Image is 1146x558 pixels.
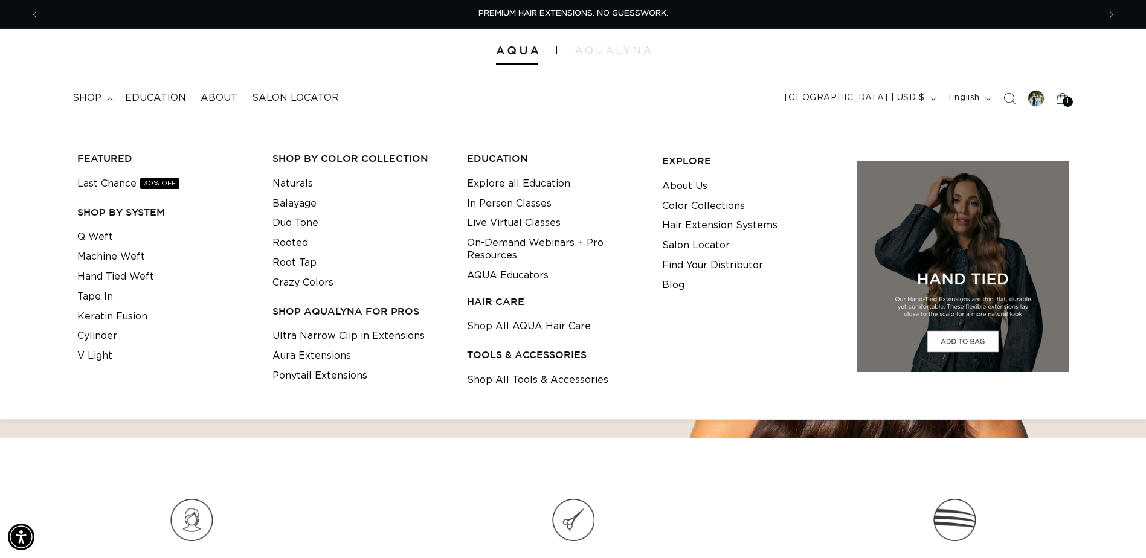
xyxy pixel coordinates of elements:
[272,213,318,233] a: Duo Tone
[170,499,213,541] img: Icon_7.png
[272,174,313,194] a: Naturals
[77,326,117,346] a: Cylinder
[478,10,668,18] span: PREMIUM HAIR EXTENSIONS. NO GUESSWORK.
[140,178,179,189] span: 30% OFF
[467,213,561,233] a: Live Virtual Classes
[272,253,317,273] a: Root Tap
[575,46,651,54] img: aqualyna.com
[467,233,643,266] a: On-Demand Webinars + Pro Resources
[272,152,449,165] h3: Shop by Color Collection
[1098,3,1125,26] button: Next announcement
[77,227,113,247] a: Q Weft
[272,366,367,386] a: Ponytail Extensions
[467,348,643,361] h3: TOOLS & ACCESSORIES
[77,174,179,194] a: Last Chance30% OFF
[245,85,346,112] a: Salon Locator
[272,194,317,214] a: Balayage
[662,255,763,275] a: Find Your Distributor
[662,155,839,167] h3: EXPLORE
[552,499,594,541] img: Icon_8.png
[662,216,777,236] a: Hair Extension Systems
[272,346,351,366] a: Aura Extensions
[272,233,308,253] a: Rooted
[496,46,538,55] img: Aqua Hair Extensions
[662,275,684,295] a: Blog
[467,316,591,336] a: Shop All AQUA Hair Care
[662,176,707,196] a: About Us
[21,3,48,26] button: Previous announcement
[201,92,237,104] span: About
[8,524,34,550] div: Accessibility Menu
[467,266,549,286] a: AQUA Educators
[77,267,154,287] a: Hand Tied Weft
[118,85,193,112] a: Education
[65,85,118,112] summary: shop
[272,326,425,346] a: Ultra Narrow Clip in Extensions
[467,174,570,194] a: Explore all Education
[933,499,976,541] img: Icon_9.png
[193,85,245,112] a: About
[1067,97,1069,107] span: 1
[467,194,552,214] a: In Person Classes
[77,206,254,219] h3: SHOP BY SYSTEM
[785,92,925,104] span: [GEOGRAPHIC_DATA] | USD $
[662,236,730,255] a: Salon Locator
[272,305,449,318] h3: Shop AquaLyna for Pros
[467,370,608,390] a: Shop All Tools & Accessories
[77,346,112,366] a: V Light
[662,196,745,216] a: Color Collections
[948,92,980,104] span: English
[72,92,101,104] span: shop
[272,273,333,293] a: Crazy Colors
[996,85,1023,112] summary: Search
[467,152,643,165] h3: EDUCATION
[77,247,145,267] a: Machine Weft
[467,295,643,308] h3: HAIR CARE
[77,307,147,327] a: Keratin Fusion
[777,87,941,110] button: [GEOGRAPHIC_DATA] | USD $
[77,152,254,165] h3: FEATURED
[252,92,339,104] span: Salon Locator
[941,87,996,110] button: English
[1086,500,1146,558] iframe: Chat Widget
[77,287,113,307] a: Tape In
[125,92,186,104] span: Education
